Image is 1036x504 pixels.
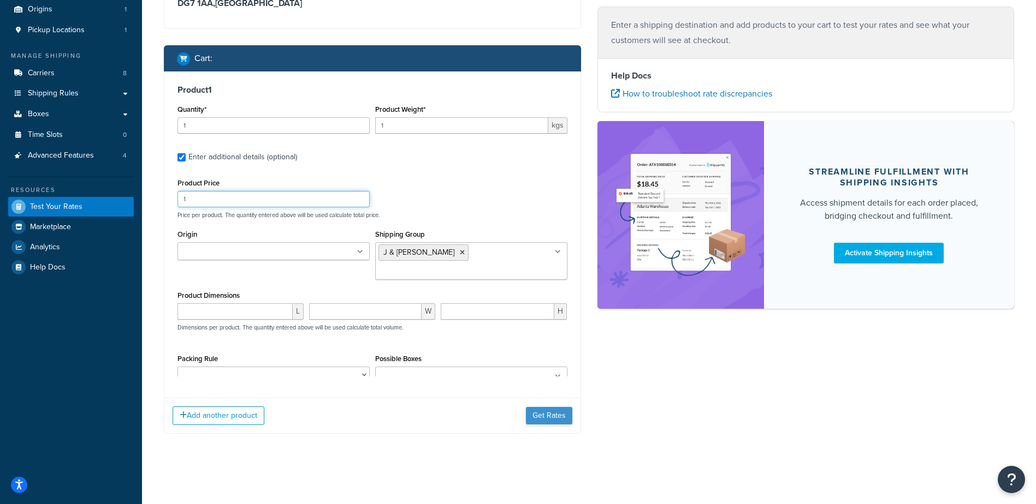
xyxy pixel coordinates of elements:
[293,303,304,320] span: L
[8,63,134,83] a: Carriers8
[8,104,134,124] a: Boxes
[8,51,134,61] div: Manage Shipping
[8,257,134,277] a: Help Docs
[125,26,127,35] span: 1
[548,117,567,134] span: kgs
[123,69,127,78] span: 8
[422,303,435,320] span: W
[998,466,1025,493] button: Open Resource Center
[28,69,55,78] span: Carriers
[177,179,220,187] label: Product Price
[8,217,134,237] a: Marketplace
[790,196,988,223] div: Access shipment details for each order placed, bridging checkout and fulfillment.
[611,87,772,100] a: How to troubleshoot rate discrepancies
[8,237,134,257] a: Analytics
[375,105,425,113] label: Product Weight*
[8,83,134,104] a: Shipping Rules
[194,53,212,63] h2: Cart :
[177,355,218,363] label: Packing Rule
[8,125,134,145] a: Time Slots0
[834,243,944,263] a: Activate Shipping Insights
[30,263,66,272] span: Help Docs
[8,20,134,40] li: Pickup Locations
[383,247,454,258] span: J & [PERSON_NAME]
[123,151,127,160] span: 4
[611,69,1001,82] h4: Help Docs
[28,130,63,140] span: Time Slots
[177,291,240,299] label: Product Dimensions
[8,146,134,166] a: Advanced Features4
[30,202,82,212] span: Test Your Rates
[8,20,134,40] a: Pickup Locations1
[8,197,134,217] a: Test Your Rates
[173,406,264,425] button: Add another product
[375,230,425,238] label: Shipping Group
[28,110,49,119] span: Boxes
[8,63,134,83] li: Carriers
[8,125,134,145] li: Time Slots
[611,17,1001,48] p: Enter a shipping destination and add products to your cart to test your rates and see what your c...
[8,185,134,195] div: Resources
[8,146,134,166] li: Advanced Features
[125,5,127,14] span: 1
[30,223,71,232] span: Marketplace
[614,137,748,292] img: feature-image-si-e24932ea9b9fcd0ff835db86be1ff8d589347e8876e1638d903ea230a36726be.png
[177,117,370,134] input: 0
[30,243,60,252] span: Analytics
[177,230,197,238] label: Origin
[175,211,570,219] p: Price per product. The quantity entered above will be used calculate total price.
[554,303,567,320] span: H
[28,5,52,14] span: Origins
[177,105,206,113] label: Quantity*
[177,85,567,95] h3: Product 1
[790,166,988,188] div: Streamline Fulfillment with Shipping Insights
[375,117,548,134] input: 0.00
[28,26,85,35] span: Pickup Locations
[188,149,297,165] div: Enter additional details (optional)
[123,130,127,140] span: 0
[28,89,79,98] span: Shipping Rules
[28,151,94,160] span: Advanced Features
[175,323,404,331] p: Dimensions per product. The quantity entered above will be used calculate total volume.
[375,355,422,363] label: Possible Boxes
[526,407,572,424] button: Get Rates
[177,153,186,161] input: Enter additional details (optional)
